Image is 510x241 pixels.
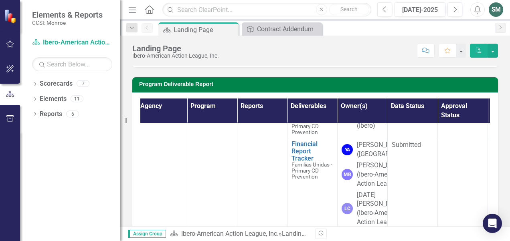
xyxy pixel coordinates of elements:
[282,230,321,237] div: Landing Page
[392,141,421,149] span: Submitted
[4,9,18,23] img: ClearPoint Strategy
[357,141,422,159] div: [PERSON_NAME] ([GEOGRAPHIC_DATA])
[77,80,89,87] div: 7
[342,169,353,180] div: MB
[257,24,320,34] div: Contract Addendum
[291,141,333,162] a: Financial Report Tracker
[132,53,219,59] div: Ibero-American Action League, Inc.
[244,24,320,34] a: Contract Addendum
[128,230,166,238] span: Assign Group
[395,2,445,17] button: [DATE]-2025
[329,4,369,15] button: Search
[291,117,332,135] span: Familias Unidas - Primary CD Prevention
[71,96,83,102] div: 11
[342,144,353,155] div: YA
[132,44,219,53] div: Landing Page
[489,2,503,17] button: SM
[174,25,237,35] div: Landing Page
[483,214,502,233] div: Open Intercom Messenger
[139,81,494,87] h3: Program Deliverable Report
[32,20,103,26] small: CCSI: Monroe
[170,229,309,239] div: »
[291,161,332,180] span: Familias Unidas - Primary CD Prevention
[397,5,443,15] div: [DATE]-2025
[181,230,279,237] a: Ibero-American Action League, Inc.
[40,79,73,88] a: Scorecards
[32,38,112,47] a: Ibero-American Action League, Inc.
[32,57,112,71] input: Search Below...
[40,94,67,104] a: Elements
[340,6,358,12] span: Search
[66,110,79,117] div: 6
[32,10,103,20] span: Elements & Reports
[40,110,62,119] a: Reports
[357,191,405,227] div: [DATE][PERSON_NAME] (Ibero-American Action League)
[162,3,371,17] input: Search ClearPoint...
[357,161,405,189] div: [PERSON_NAME] (Ibero-American Action League)
[342,203,353,214] div: LC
